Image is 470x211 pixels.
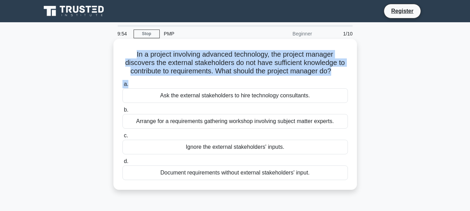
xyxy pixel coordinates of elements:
[160,27,255,41] div: PMP
[124,81,128,87] span: a.
[124,107,128,113] span: b.
[124,132,128,138] span: c.
[134,30,160,38] a: Stop
[255,27,316,41] div: Beginner
[122,114,348,129] div: Arrange for a requirements gathering workshop involving subject matter experts.
[122,50,349,76] h5: In a project involving advanced technology, the project manager discovers the external stakeholde...
[387,7,417,15] a: Register
[122,88,348,103] div: Ask the external stakeholders to hire technology consultants.
[316,27,357,41] div: 1/10
[122,165,348,180] div: Document requirements without external stakeholders' input.
[113,27,134,41] div: 9:54
[124,158,128,164] span: d.
[122,140,348,154] div: Ignore the external stakeholders' inputs.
